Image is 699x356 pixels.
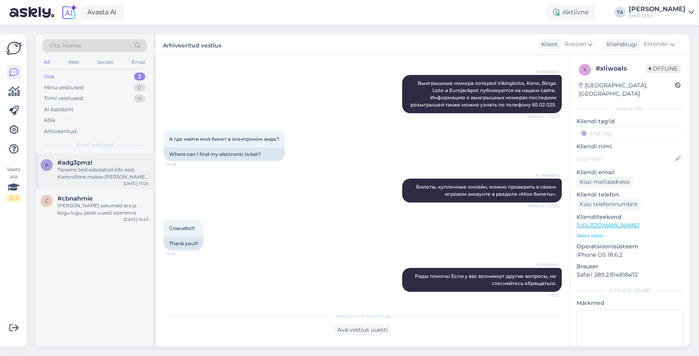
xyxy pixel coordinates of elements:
[6,195,21,202] div: 2 / 3
[124,181,148,187] div: [DATE] 17:05
[577,117,683,126] p: Kliendi tag'id
[629,6,694,19] a: [PERSON_NAME]Eesti Loto
[45,198,49,204] span: c
[61,4,77,21] img: explore-ai
[169,136,279,142] span: А где найти мой билет в электроном виде?
[577,127,683,139] input: Lisa tag
[57,166,148,181] div: Täname teid edastatud info eest. Kontrollime makse [PERSON_NAME] suuname selle Teie e-rahakotti e...
[42,57,51,67] div: All
[57,202,148,216] div: [PERSON_NAME] sekundid ära ja kogu lugu, peab uuesti sisenema
[57,195,93,202] span: #cbnahmie
[529,262,559,267] span: AI Assistent
[583,67,586,73] span: x
[411,80,557,108] span: Выигрышные номера лотерей Vikinglotto, Keno, Bingo Loto и Eurojackpot публикуются на нашем сайте....
[45,162,49,168] span: a
[416,184,557,197] span: Билеты, купленные онлайн, можно проверить в своем игровом аккаунте в разделе «Мои билеты».
[614,7,626,18] div: TA
[547,5,595,20] div: Aktiivne
[577,299,683,307] p: Märkmed
[577,232,683,239] p: Vaata edasi ...
[81,6,123,19] a: Avasta AI
[169,225,195,231] span: Спасибо!!!
[577,142,683,151] p: Kliendi nimi
[336,313,390,320] span: Vestlus on arhiveeritud
[577,251,683,259] p: iPhone OS 18.6.2
[577,168,683,177] p: Kliendi email
[596,64,646,73] div: # xliwoals
[577,287,683,294] div: [PERSON_NAME]
[57,159,92,166] span: #adg3pmzi
[67,57,81,67] div: Web
[529,172,559,178] span: AI Assistent
[44,94,83,102] div: Tiimi vestlused
[130,57,147,67] div: Email
[603,40,637,49] div: Klienditugi
[164,148,285,161] div: Where can I find my electronic ticket?
[164,237,203,250] div: Thank you!!!
[415,273,557,286] span: Рады помочь! Если у вас возникнут другие вопросы, не стесняйтесь обращаться.
[44,84,83,92] div: Minu vestlused
[334,325,391,335] div: Ava vestlus uuesti
[577,262,683,271] p: Brauser
[629,12,685,19] div: Eesti Loto
[529,292,559,298] span: 15:23
[44,73,54,81] div: Uus
[6,166,21,202] div: Vaata siia
[6,41,22,56] img: Askly Logo
[577,191,683,199] p: Kliendi telefon
[538,40,558,49] div: Klient
[124,216,148,222] div: [DATE] 16:43
[528,203,559,209] span: Nähtud ✓ 15:08
[577,242,683,251] p: Operatsioonisüsteem
[44,106,73,114] div: AI Assistent
[163,39,221,50] label: Arhiveeritud vestlus
[577,213,683,221] p: Klienditeekond
[134,84,145,92] div: 0
[644,40,668,49] span: Estonian
[577,177,633,187] div: Küsi meiliaadressi
[166,251,196,257] span: 15:22
[579,81,675,98] div: [GEOGRAPHIC_DATA], [GEOGRAPHIC_DATA]
[529,69,559,75] span: AI Assistent
[646,64,681,73] span: Offline
[629,6,685,12] div: [PERSON_NAME]
[577,154,674,163] input: Lisa nimi
[577,271,683,279] p: Safari 389.2.814818472
[44,116,55,124] div: Kõik
[44,128,77,136] div: Arhiveeritud
[577,105,683,112] div: Kliendi info
[577,199,641,210] div: Küsi telefoninumbrit
[134,73,145,81] div: 2
[95,57,115,67] div: Socials
[565,40,586,49] span: Russian
[166,161,196,167] span: 15:08
[134,94,145,102] div: 4
[577,222,639,229] a: [URL][DOMAIN_NAME]
[528,114,559,120] span: Nähtud ✓ 14:47
[76,142,113,149] span: Uued vestlused
[49,41,81,50] span: Otsi kliente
